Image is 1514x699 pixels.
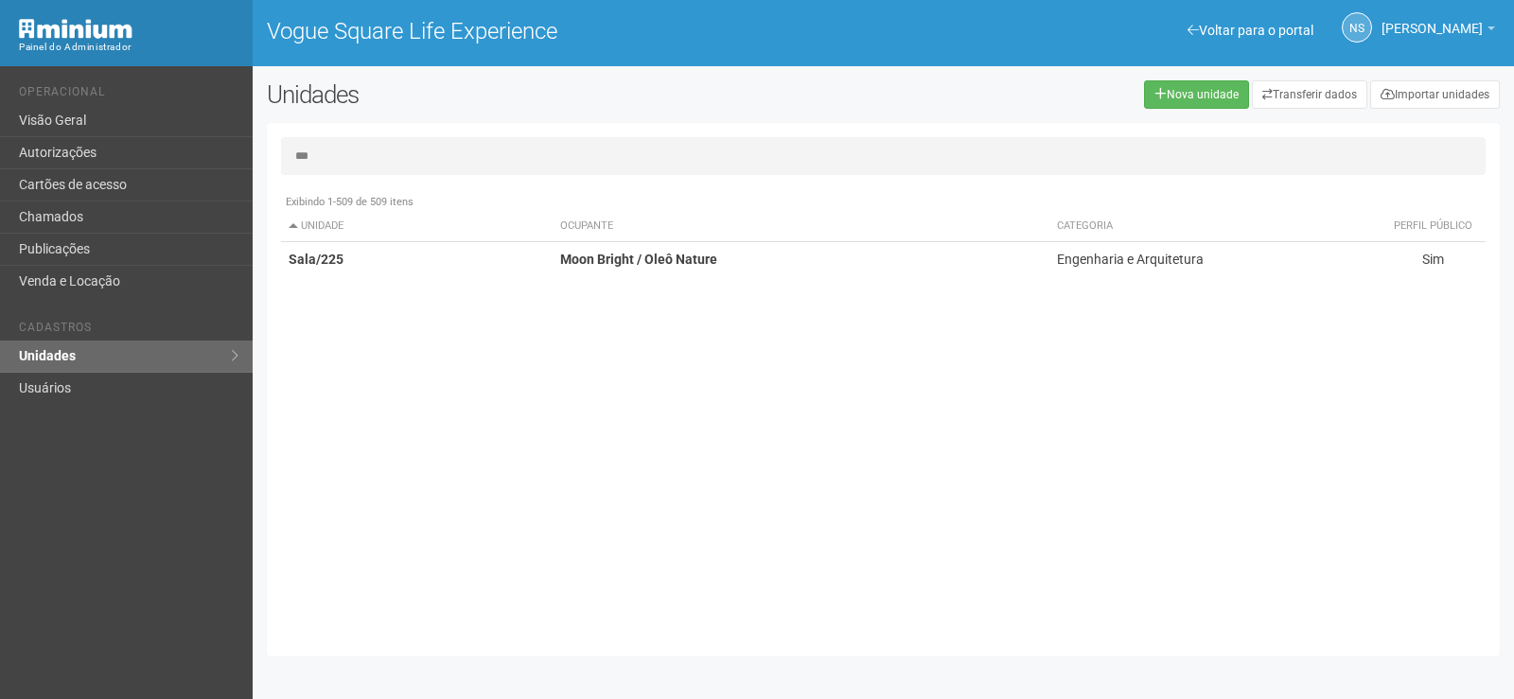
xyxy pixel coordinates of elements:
[1049,211,1381,242] th: Categoria: activate to sort column ascending
[553,211,1048,242] th: Ocupante: activate to sort column ascending
[560,252,717,267] strong: Moon Bright / Oleô Nature
[1188,23,1313,38] a: Voltar para o portal
[1144,80,1249,109] a: Nova unidade
[1049,242,1381,277] td: Engenharia e Arquitetura
[1382,3,1483,36] span: Nicolle Silva
[19,39,238,56] div: Painel do Administrador
[19,321,238,341] li: Cadastros
[1422,252,1444,267] span: Sim
[1252,80,1367,109] a: Transferir dados
[19,19,132,39] img: Minium
[281,194,1486,211] div: Exibindo 1-509 de 509 itens
[1380,211,1486,242] th: Perfil público: activate to sort column ascending
[289,252,343,267] strong: Sala/225
[267,19,870,44] h1: Vogue Square Life Experience
[1382,24,1495,39] a: [PERSON_NAME]
[19,85,238,105] li: Operacional
[1370,80,1500,109] a: Importar unidades
[1342,12,1372,43] a: NS
[281,211,554,242] th: Unidade: activate to sort column descending
[267,80,765,109] h2: Unidades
